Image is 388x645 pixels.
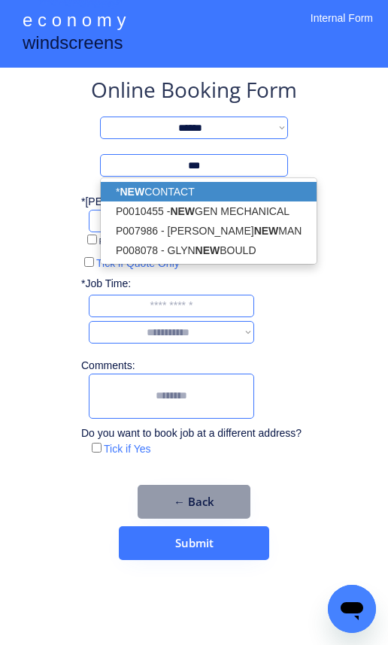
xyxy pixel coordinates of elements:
[138,485,250,519] button: ← Back
[23,8,126,36] div: e c o n o m y
[254,225,279,237] strong: NEW
[81,277,140,292] div: *Job Time:
[99,238,214,246] label: Please check if car is unregistered
[170,205,195,217] strong: NEW
[101,182,317,201] p: * CONTACT
[119,526,269,560] button: Submit
[101,201,317,221] p: P0010455 - GEN MECHANICAL
[328,585,376,633] iframe: Button to launch messaging window
[101,221,317,241] p: P007986 - [PERSON_NAME] MAN
[101,241,317,260] p: P008078 - GLYN BOULD
[81,359,140,374] div: Comments:
[91,75,297,109] div: Online Booking Form
[120,186,144,198] strong: NEW
[96,257,180,269] label: Tick if Quote Only
[81,426,313,441] div: Do you want to book job at a different address?
[100,177,288,187] div: Choose *New Contact if name is not on the list
[311,11,373,45] div: Internal Form
[196,244,220,256] strong: NEW
[104,443,151,455] label: Tick if Yes
[23,30,123,59] div: windscreens
[81,195,194,210] div: *[PERSON_NAME] No.:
